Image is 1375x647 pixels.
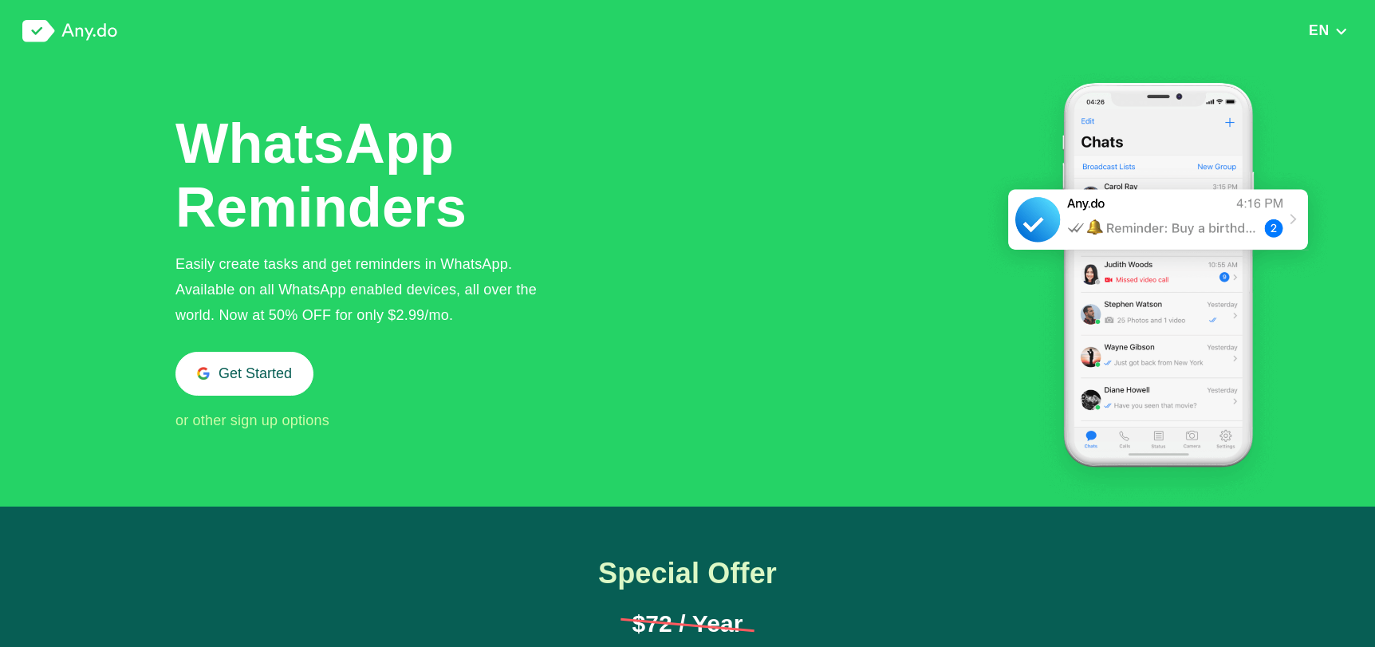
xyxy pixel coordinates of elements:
[1309,22,1330,38] span: EN
[22,20,117,42] img: logo
[175,412,329,428] span: or other sign up options
[1334,26,1348,37] img: down
[175,112,471,239] h1: WhatsApp Reminders
[175,352,313,396] button: Get Started
[563,558,812,590] h1: Special Offer
[175,251,563,328] div: Easily create tasks and get reminders in WhatsApp. Available on all WhatsApp enabled devices, all...
[987,62,1330,507] img: WhatsApp Tasks & Reminders
[1304,22,1353,39] button: EN
[621,612,754,636] h1: $72 / Year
